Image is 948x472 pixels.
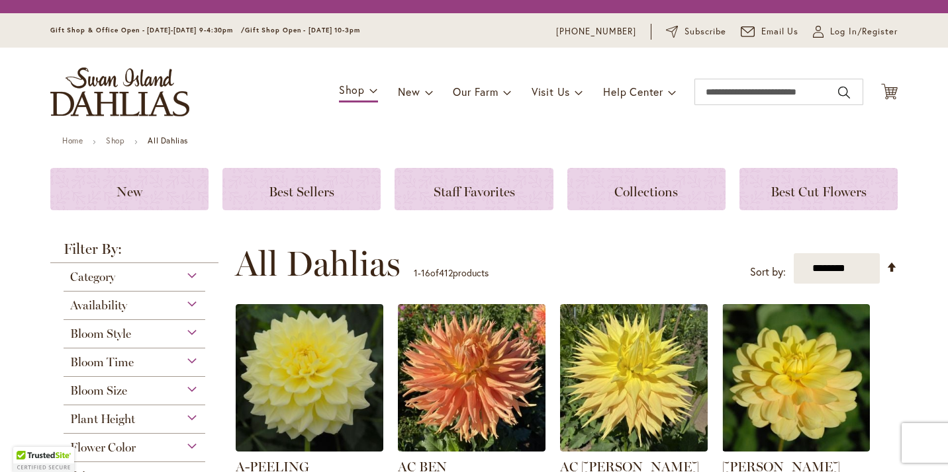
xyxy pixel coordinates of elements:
[236,442,383,454] a: A-Peeling
[741,25,799,38] a: Email Us
[771,184,867,200] span: Best Cut Flowers
[117,184,142,200] span: New
[556,25,636,38] a: [PHONE_NUMBER]
[614,184,678,200] span: Collections
[722,304,870,452] img: AHOY MATEY
[148,136,188,145] strong: All Dahlias
[106,136,124,145] a: Shop
[222,168,381,210] a: Best Sellers
[761,25,799,38] span: Email Us
[560,442,708,454] a: AC Jeri
[838,82,850,103] button: Search
[50,26,245,34] span: Gift Shop & Office Open - [DATE]-[DATE] 9-4:30pm /
[453,85,498,98] span: Our Farm
[439,266,453,279] span: 412
[830,25,898,38] span: Log In/Register
[62,136,83,145] a: Home
[50,242,218,263] strong: Filter By:
[398,304,545,452] img: AC BEN
[414,266,418,279] span: 1
[739,168,898,210] a: Best Cut Flowers
[434,184,515,200] span: Staff Favorites
[245,26,360,34] span: Gift Shop Open - [DATE] 10-3pm
[269,184,334,200] span: Best Sellers
[395,168,553,210] a: Staff Favorites
[722,442,870,454] a: AHOY MATEY
[398,85,420,98] span: New
[70,355,134,370] span: Bloom Time
[50,67,189,116] a: store logo
[813,25,898,38] a: Log In/Register
[235,244,401,284] span: All Dahlias
[666,25,726,38] a: Subscribe
[236,304,383,452] img: A-Peeling
[70,412,135,426] span: Plant Height
[414,262,489,284] p: - of products
[13,447,74,472] div: TrustedSite Certified
[750,260,786,284] label: Sort by:
[532,85,570,98] span: Visit Us
[567,168,726,210] a: Collections
[685,25,726,38] span: Subscribe
[70,270,115,284] span: Category
[398,442,545,454] a: AC BEN
[603,85,663,98] span: Help Center
[70,383,127,398] span: Bloom Size
[50,168,209,210] a: New
[421,266,430,279] span: 16
[70,298,127,313] span: Availability
[339,83,365,97] span: Shop
[70,440,136,455] span: Flower Color
[70,327,131,341] span: Bloom Style
[560,304,708,452] img: AC Jeri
